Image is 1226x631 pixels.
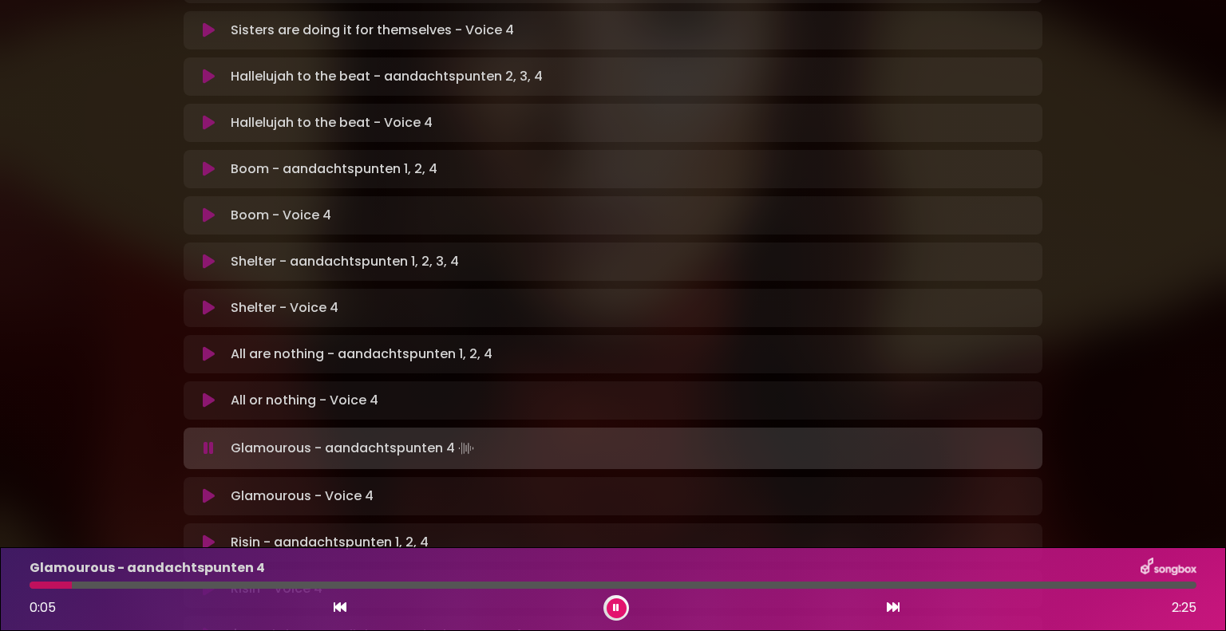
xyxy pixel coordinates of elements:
p: All are nothing - aandachtspunten 1, 2, 4 [231,345,492,364]
span: 0:05 [30,598,56,617]
img: waveform4.gif [455,437,477,459]
p: Boom - aandachtspunten 1, 2, 4 [231,160,437,179]
p: All or nothing - Voice 4 [231,391,378,410]
p: Sisters are doing it for themselves - Voice 4 [231,21,514,40]
p: Hallelujah to the beat - Voice 4 [231,113,433,132]
p: Risin - aandachtspunten 1, 2, 4 [231,533,429,552]
p: Shelter - aandachtspunten 1, 2, 3, 4 [231,252,459,271]
p: Boom - Voice 4 [231,206,331,225]
p: Shelter - Voice 4 [231,298,338,317]
img: songbox-logo-white.png [1141,558,1196,578]
p: Hallelujah to the beat - aandachtspunten 2, 3, 4 [231,67,543,86]
p: Glamourous - Voice 4 [231,487,374,506]
p: Glamourous - aandachtspunten 4 [231,437,477,459]
span: 2:25 [1172,598,1196,617]
p: Glamourous - aandachtspunten 4 [30,558,265,578]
